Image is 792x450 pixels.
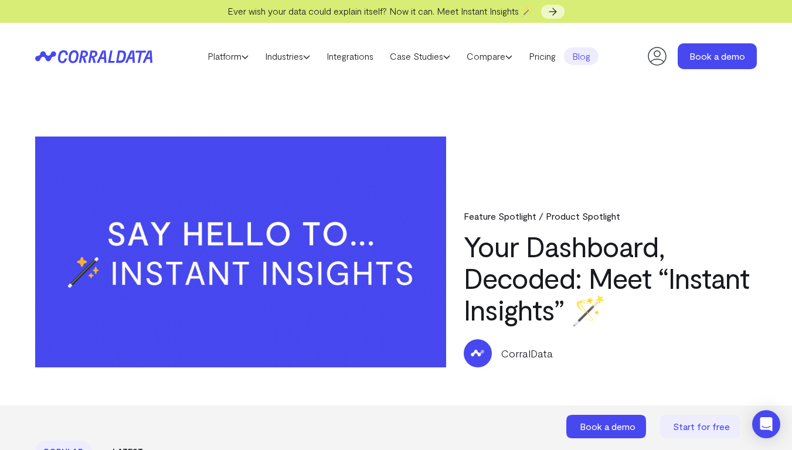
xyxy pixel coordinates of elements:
[458,47,521,65] a: Compare
[564,47,599,65] a: Blog
[464,210,757,221] div: Feature Spotlight / Product Spotlight
[199,47,257,65] a: Platform
[227,5,533,16] span: Ever wish your data could explain itself? Now it can. Meet Instant Insights 🪄
[318,47,382,65] a: Integrations
[521,47,564,65] a: Pricing
[257,47,318,65] a: Industries
[673,421,730,432] span: Start for free
[566,415,648,438] a: Book a demo
[752,410,780,438] div: Open Intercom Messenger
[501,346,553,361] p: CorralData
[678,43,757,69] a: Book a demo
[464,229,749,326] a: Your Dashboard, Decoded: Meet “Instant Insights” 🪄
[660,415,742,438] a: Start for free
[382,47,458,65] a: Case Studies
[580,421,635,432] span: Book a demo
